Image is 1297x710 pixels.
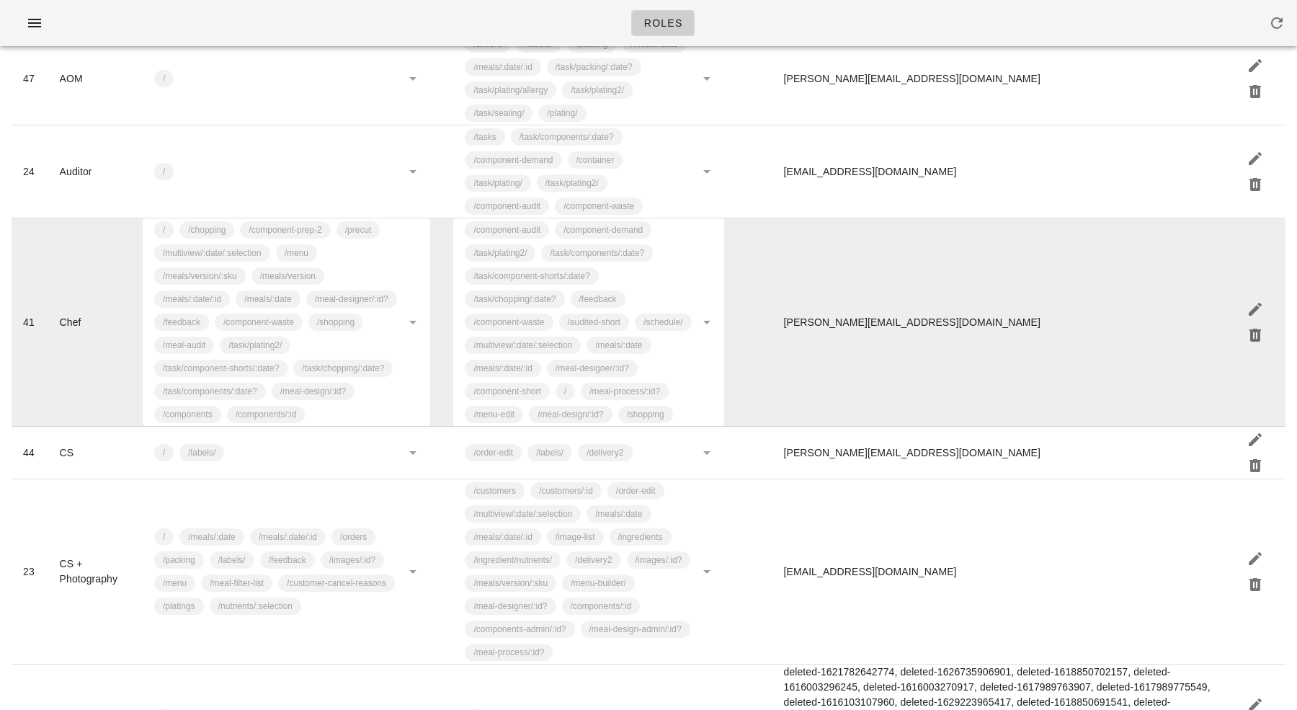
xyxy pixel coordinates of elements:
[772,32,1231,125] td: [PERSON_NAME][EMAIL_ADDRESS][DOMAIN_NAME]
[48,479,131,665] td: CS + Photography
[12,218,48,427] td: 41
[48,32,131,125] td: AOM
[12,32,48,125] td: 47
[772,479,1231,665] td: [EMAIL_ADDRESS][DOMAIN_NAME]
[631,10,695,36] a: Roles
[12,427,48,479] td: 44
[772,427,1231,479] td: [PERSON_NAME][EMAIL_ADDRESS][DOMAIN_NAME]
[12,479,48,665] td: 23
[772,218,1231,427] td: [PERSON_NAME][EMAIL_ADDRESS][DOMAIN_NAME]
[48,427,131,479] td: CS
[12,125,48,218] td: 24
[643,17,683,29] span: Roles
[772,125,1231,218] td: [EMAIL_ADDRESS][DOMAIN_NAME]
[48,218,131,427] td: Chef
[48,125,131,218] td: Auditor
